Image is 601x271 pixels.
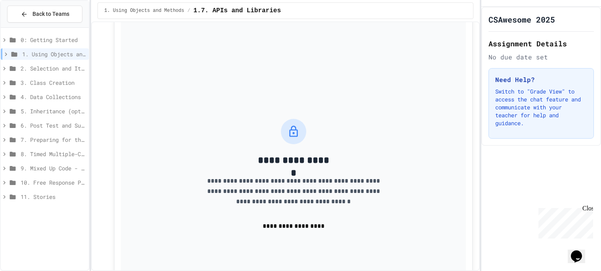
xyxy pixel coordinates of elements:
span: 11. Stories [21,193,86,201]
span: 6. Post Test and Survey [21,121,86,130]
div: Chat with us now!Close [3,3,55,50]
span: 4. Data Collections [21,93,86,101]
span: 10. Free Response Practice [21,178,86,187]
h1: CSAwesome 2025 [488,14,555,25]
span: 5. Inheritance (optional) [21,107,86,115]
h3: Need Help? [495,75,587,84]
span: 1. Using Objects and Methods [22,50,86,58]
span: 1.7. APIs and Libraries [193,6,281,15]
span: 3. Class Creation [21,78,86,87]
div: No due date set [488,52,594,62]
span: 0: Getting Started [21,36,86,44]
span: 9. Mixed Up Code - Free Response Practice [21,164,86,172]
iframe: chat widget [535,205,593,239]
button: Back to Teams [7,6,82,23]
p: Switch to "Grade View" to access the chat feature and communicate with your teacher for help and ... [495,88,587,127]
span: 7. Preparing for the Exam [21,135,86,144]
iframe: chat widget [568,239,593,263]
span: 2. Selection and Iteration [21,64,86,73]
h2: Assignment Details [488,38,594,49]
span: 1. Using Objects and Methods [104,8,184,14]
span: Back to Teams [32,10,69,18]
span: / [187,8,190,14]
span: 8. Timed Multiple-Choice Exams [21,150,86,158]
